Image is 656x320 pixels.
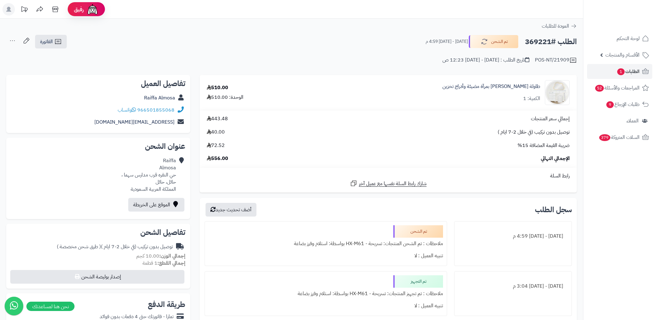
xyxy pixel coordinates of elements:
[10,270,184,284] button: إصدار بوليصة الشحن
[535,57,577,64] div: POS-NT/21909
[57,243,173,250] div: توصيل بدون تركيب (في خلال 2-7 ايام )
[599,133,640,142] span: السلات المتروكة
[159,252,185,260] strong: إجمالي الوزن:
[605,51,640,59] span: الأقسام والمنتجات
[541,155,570,162] span: الإجمالي النهائي
[606,101,614,108] span: 9
[136,252,185,260] small: 10.00 كجم
[617,34,640,43] span: لوحة التحكم
[11,229,185,236] h2: تفاصيل الشحن
[121,157,176,193] div: Raiffa Almosa حي النقره قرب مدارس سهما ، حائل، حائل المملكة العربية السعودية
[458,280,568,292] div: [DATE] - [DATE] 3:04 م
[587,97,652,112] a: طلبات الإرجاع9
[40,38,53,45] span: الفاتورة
[359,180,427,187] span: شارك رابط السلة نفسها مع عميل آخر
[531,115,570,122] span: إجمالي سعر المنتجات
[206,203,256,217] button: أضف تحديث جديد
[587,80,652,95] a: المراجعات والأسئلة52
[143,259,185,267] small: 1 قطعة
[207,94,243,101] div: الوحدة: 510.00
[442,83,540,90] a: طاولة [PERSON_NAME] بمرآة مضيئة وأدراج تخزين
[11,143,185,150] h2: عنوان الشحن
[128,198,184,212] a: الموقع على الخريطة
[545,80,569,105] img: 1753513962-1-90x90.jpg
[498,129,570,136] span: توصيل بدون تركيب (في خلال 2-7 ايام )
[118,106,136,114] a: واتساب
[426,39,468,45] small: [DATE] - [DATE] 4:59 م
[523,95,540,102] div: الكمية: 1
[35,35,67,48] a: الفاتورة
[202,172,574,180] div: رابط السلة
[617,67,640,76] span: الطلبات
[542,22,577,30] a: العودة للطلبات
[606,100,640,109] span: طلبات الإرجاع
[393,275,443,288] div: تم التجهيز
[16,3,32,17] a: تحديثات المنصة
[442,57,529,64] div: تاريخ الطلب : [DATE] - [DATE] 12:23 ص
[209,288,443,300] div: ملاحظات : تم تجهيز المنتجات: تسريحة - HX-M61 بواسطة: استلام وفرز بضاعة
[207,155,228,162] span: 556.00
[595,84,640,92] span: المراجعات والأسئلة
[535,206,572,213] h3: سجل الطلب
[469,35,518,48] button: تم الشحن
[11,80,185,87] h2: تفاصيل العميل
[209,300,443,312] div: تنبيه العميل : لا
[57,243,101,250] span: ( طرق شحن مخصصة )
[587,64,652,79] a: الطلبات1
[542,22,569,30] span: العودة للطلبات
[518,142,570,149] span: ضريبة القيمة المضافة 15%
[207,84,228,91] div: 510.00
[144,94,175,102] a: Raiffa Almosa
[148,301,185,308] h2: طريقة الدفع
[94,118,174,126] a: [EMAIL_ADDRESS][DOMAIN_NAME]
[599,134,611,141] span: 379
[209,238,443,250] div: ملاحظات : تم الشحن المنتجات: تسريحة - HX-M61 بواسطة: استلام وفرز بضاعة
[525,35,577,48] h2: الطلب #369221
[617,68,625,75] span: 1
[207,129,225,136] span: 40.00
[74,6,84,13] span: رفيق
[458,230,568,242] div: [DATE] - [DATE] 4:59 م
[86,3,99,16] img: ai-face.png
[157,259,185,267] strong: إجمالي القطع:
[350,180,427,187] a: شارك رابط السلة نفسها مع عميل آخر
[587,31,652,46] a: لوحة التحكم
[393,225,443,238] div: تم الشحن
[137,106,174,114] a: 966501855068
[209,250,443,262] div: تنبيه العميل : لا
[587,113,652,128] a: العملاء
[587,130,652,145] a: السلات المتروكة379
[207,142,225,149] span: 72.52
[595,85,604,92] span: 52
[207,115,228,122] span: 443.48
[614,12,650,25] img: logo-2.png
[627,117,639,125] span: العملاء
